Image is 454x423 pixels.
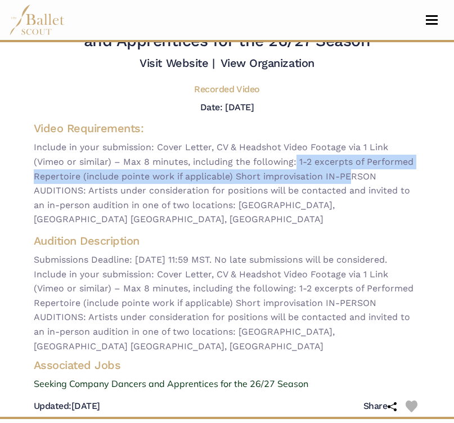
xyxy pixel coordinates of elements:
h4: Associated Jobs [25,358,430,372]
h5: Date: [DATE] [200,102,254,112]
a: Visit Website | [140,56,214,70]
span: Submissions Deadline: [DATE] 11:59 MST. No late submissions will be considered. Include in your s... [34,253,421,353]
span: Updated: [34,400,71,411]
button: Toggle navigation [419,15,445,25]
h5: [DATE] [34,400,100,412]
h5: Share [363,400,397,412]
a: View Organization [221,56,314,70]
h4: Audition Description [34,233,421,248]
span: Video Requirements: [34,121,144,135]
span: Include in your submission: Cover Letter, CV & Headshot Video Footage via 1 Link (Vimeo or simila... [34,140,421,227]
h5: Recorded Video [194,84,259,96]
a: Seeking Company Dancers and Apprentices for the 26/27 Season [25,377,430,391]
